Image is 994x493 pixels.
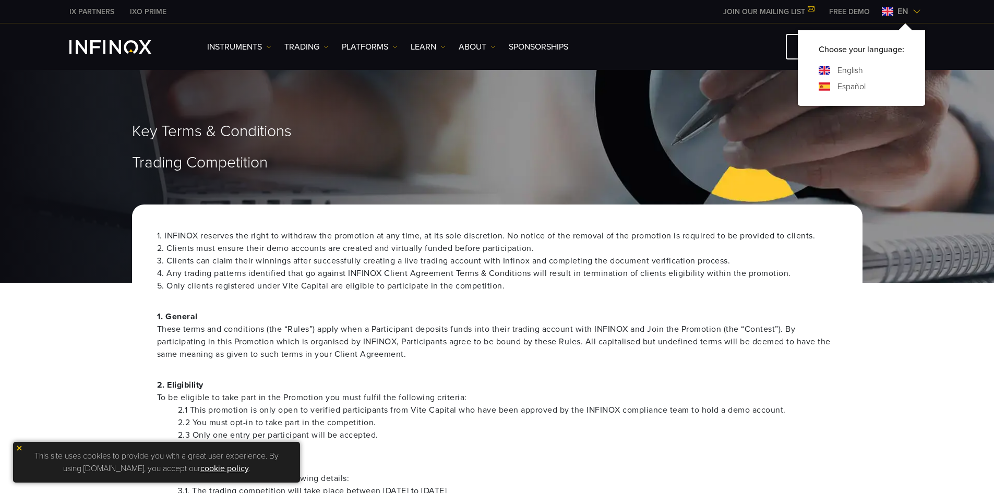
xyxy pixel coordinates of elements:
[132,154,863,171] h1: Trading Competition
[459,41,496,53] a: ABOUT
[157,242,837,255] li: 2. Clients must ensure their demo accounts are created and virtually funded before participation.
[157,255,837,267] li: 3. Clients can claim their winnings after successfully creating a live trading account with Infin...
[837,80,866,93] a: Language
[715,7,821,16] a: JOIN OUR MAILING LIST
[200,463,249,474] a: cookie policy
[342,41,398,53] a: PLATFORMS
[157,460,837,485] p: 3. Promotion details
[411,41,446,53] a: Learn
[284,41,329,53] a: TRADING
[786,34,844,59] a: LOGIN
[157,379,837,404] p: 2. Eligibility
[18,447,295,477] p: This site uses cookies to provide you with a great user experience. By using [DOMAIN_NAME], you a...
[178,404,837,416] li: 2.1 This promotion is only open to verified participants from Vite Capital who have been approved...
[837,64,863,77] a: Language
[16,444,23,452] img: yellow close icon
[819,43,904,56] p: Choose your language:
[178,429,837,441] li: 2.3 Only one entry per participant will be accepted.
[122,6,174,17] a: INFINOX
[157,310,837,360] p: 1. General
[132,122,292,141] span: Key Terms & Conditions
[178,416,837,429] li: 2.2 You must opt-in to take part in the competition.
[821,6,878,17] a: INFINOX MENU
[157,323,837,360] span: These terms and conditions (the “Rules”) apply when a Participant deposits funds into their tradi...
[157,280,837,292] li: 5. Only clients registered under Vite Capital are eligible to participate in the competition.
[157,391,837,404] span: To be eligible to take part in the Promotion you must fulfil the following criteria:
[157,230,837,242] li: 1. INFINOX reserves the right to withdraw the promotion at any time, at its sole discretion. No n...
[62,6,122,17] a: INFINOX
[509,41,568,53] a: SPONSORSHIPS
[893,5,913,18] span: en
[207,41,271,53] a: Instruments
[157,267,837,280] li: 4. Any trading patterns identified that go against INFINOX Client Agreement Terms & Conditions wi...
[69,40,176,54] a: INFINOX Logo
[157,472,837,485] span: This Promotion is subject to the following details:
